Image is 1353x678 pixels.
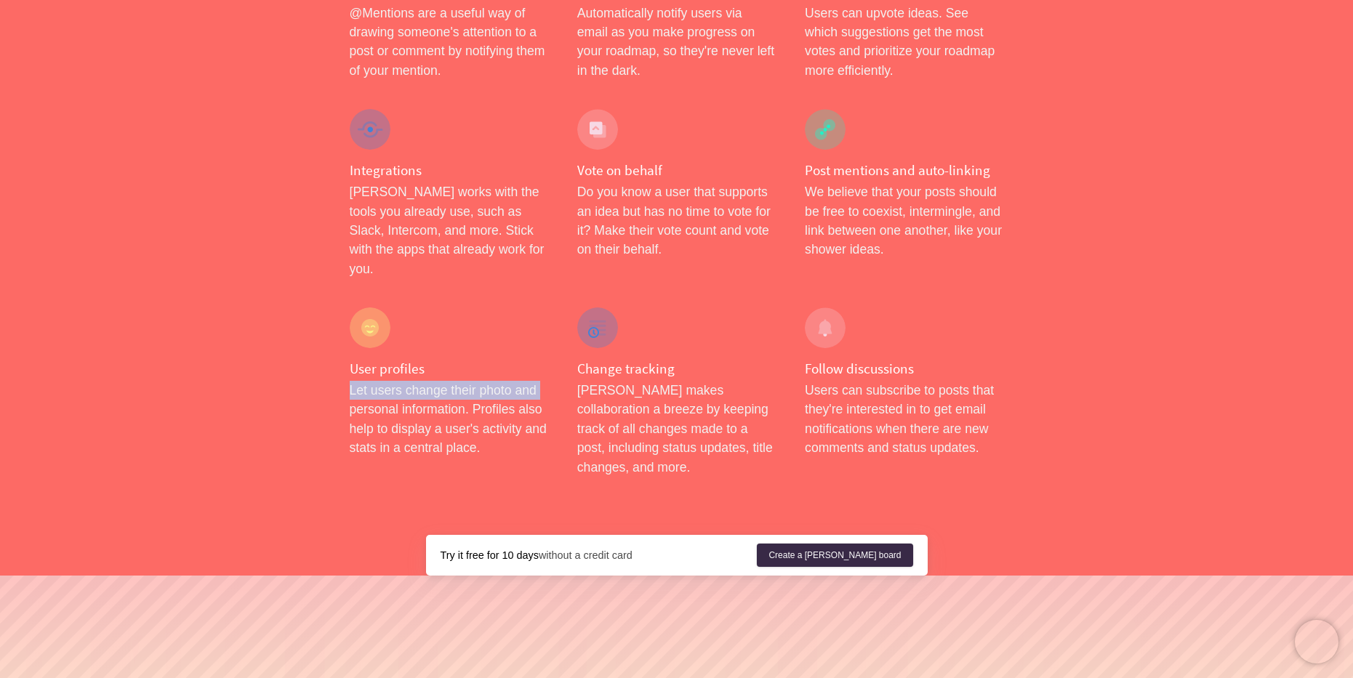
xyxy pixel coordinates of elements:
p: Automatically notify users via email as you make progress on your roadmap, so they're never left ... [577,4,776,81]
h4: Follow discussions [805,360,1003,378]
p: Let users change their photo and personal information. Profiles also help to display a user's act... [350,381,548,458]
p: @Mentions are a useful way of drawing someone's attention to a post or comment by notifying them ... [350,4,548,81]
h4: Integrations [350,161,548,179]
iframe: Chatra live chat [1295,620,1338,663]
p: We believe that your posts should be free to coexist, intermingle, and link between one another, ... [805,182,1003,259]
h4: Change tracking [577,360,776,378]
h4: Post mentions and auto-linking [805,161,1003,179]
h4: User profiles [350,360,548,378]
strong: Try it free for 10 days [441,549,539,561]
p: Users can subscribe to posts that they're interested in to get email notifications when there are... [805,381,1003,458]
p: [PERSON_NAME] makes collaboration a breeze by keeping track of all changes made to a post, includ... [577,381,776,477]
p: [PERSON_NAME] works with the tools you already use, such as Slack, Intercom, and more. Stick with... [350,182,548,278]
div: without a credit card [441,548,758,562]
h4: Vote on behalf [577,161,776,179]
p: Do you know a user that supports an idea but has no time to vote for it? Make their vote count an... [577,182,776,259]
a: Create a [PERSON_NAME] board [757,544,912,567]
p: Users can upvote ideas. See which suggestions get the most votes and prioritize your roadmap more... [805,4,1003,81]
